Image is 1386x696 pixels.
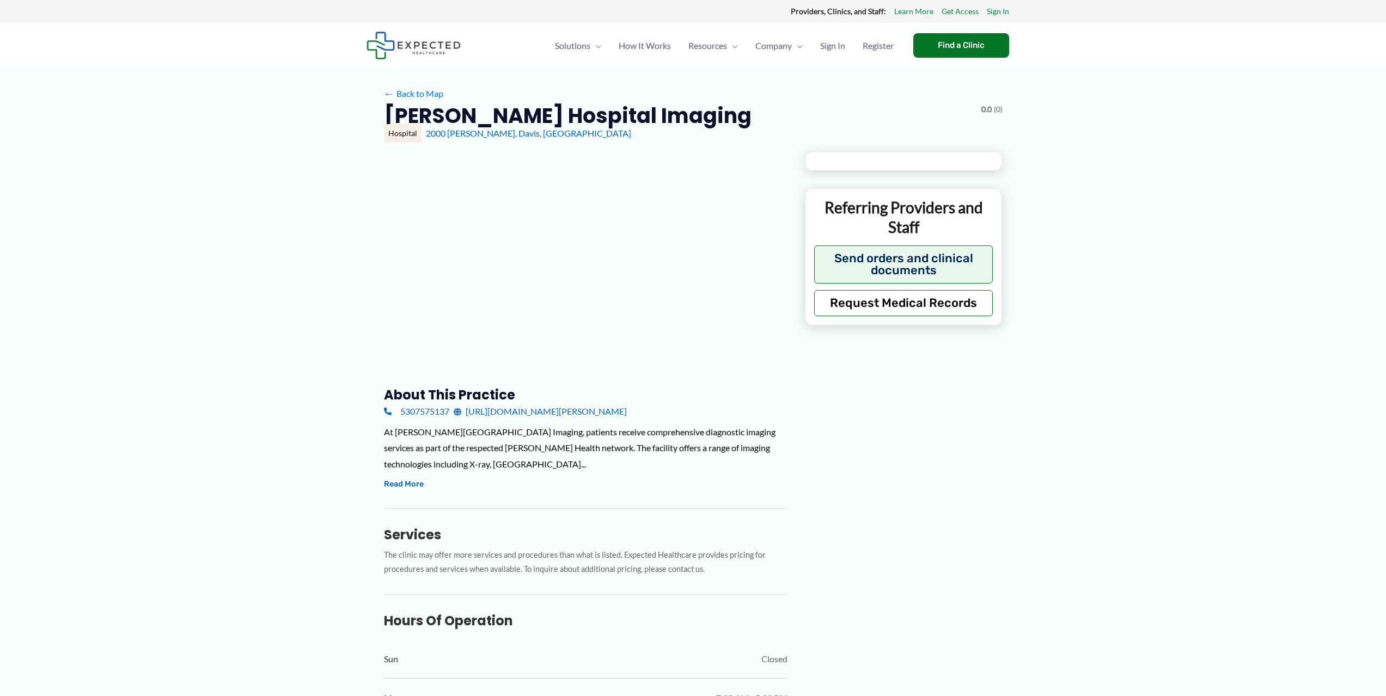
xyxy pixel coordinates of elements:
a: Sign In [987,4,1009,19]
span: Resources [688,27,727,65]
h3: Services [384,526,787,543]
a: Sign In [811,27,854,65]
h3: Hours of Operation [384,612,787,629]
a: 2000 [PERSON_NAME], Davis, [GEOGRAPHIC_DATA] [426,128,631,138]
nav: Primary Site Navigation [546,27,902,65]
a: How It Works [610,27,680,65]
span: Closed [761,651,787,667]
span: Sun [384,651,398,667]
a: Learn More [894,4,933,19]
span: Company [755,27,792,65]
span: Sign In [820,27,845,65]
div: Hospital [384,124,422,143]
p: The clinic may offer more services and procedures than what is listed. Expected Healthcare provid... [384,548,787,577]
span: Solutions [555,27,590,65]
a: 5307575137 [384,403,449,420]
span: Menu Toggle [727,27,738,65]
span: Menu Toggle [792,27,803,65]
a: Find a Clinic [913,33,1009,58]
p: Referring Providers and Staff [814,198,993,237]
img: Expected Healthcare Logo - side, dark font, small [367,32,461,59]
a: SolutionsMenu Toggle [546,27,610,65]
span: 0.0 [981,102,992,116]
a: Get Access [942,4,979,19]
span: How It Works [619,27,671,65]
a: CompanyMenu Toggle [747,27,811,65]
span: Menu Toggle [590,27,601,65]
button: Read More [384,478,424,491]
strong: Providers, Clinics, and Staff: [791,7,886,16]
h3: About this practice [384,386,787,403]
span: ← [384,88,394,98]
span: (0) [994,102,1003,116]
a: ResourcesMenu Toggle [680,27,747,65]
span: Register [863,27,894,65]
a: [URL][DOMAIN_NAME][PERSON_NAME] [454,403,627,420]
h2: [PERSON_NAME] Hospital Imaging [384,102,752,129]
div: At [PERSON_NAME][GEOGRAPHIC_DATA] Imaging, patients receive comprehensive diagnostic imaging serv... [384,424,787,472]
button: Send orders and clinical documents [814,245,993,284]
a: ←Back to Map [384,85,443,102]
a: Register [854,27,902,65]
button: Request Medical Records [814,290,993,316]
